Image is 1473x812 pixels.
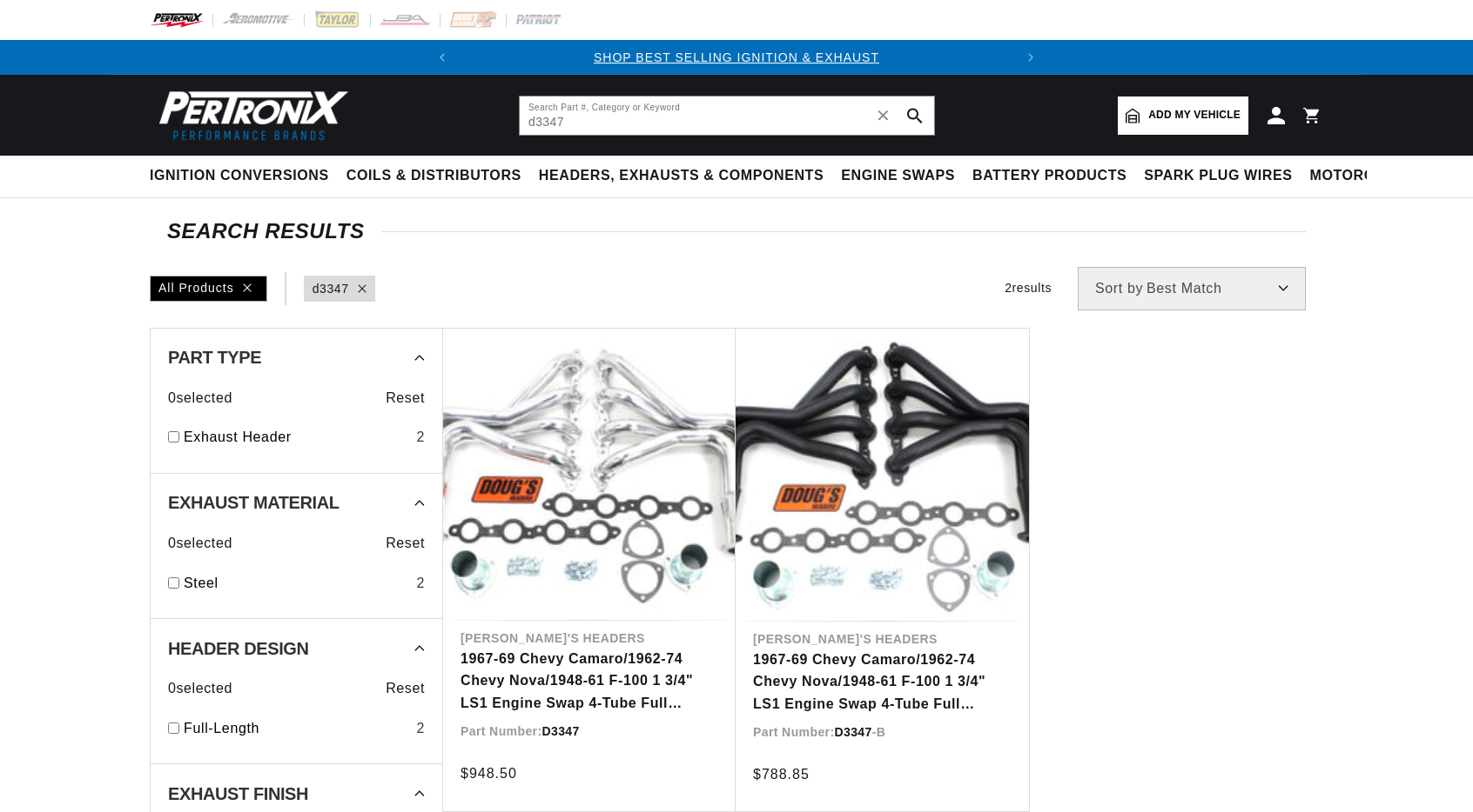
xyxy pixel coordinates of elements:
div: 2 [416,572,425,595]
summary: Engine Swaps [832,156,964,196]
a: SHOP BEST SELLING IGNITION & EXHAUST [594,50,879,64]
span: 2 results [1005,281,1052,295]
div: 2 [416,717,425,740]
span: Reset [386,677,425,700]
a: 1967-69 Chevy Camaro/1962-74 Chevy Nova/1948-61 F-100 1 3/4" LS1 Engine Swap 4-Tube Full Length H... [753,649,1012,715]
a: Add my vehicle [1118,97,1248,135]
span: Reset [386,532,425,555]
span: Sort by [1095,282,1143,296]
a: Full-Length [184,717,409,740]
span: Headers, Exhausts & Components [539,167,824,185]
span: Exhaust Material [168,494,340,511]
slideshow-component: Translation missing: en.sections.announcements.announcement_bar [106,40,1367,75]
a: 1967-69 Chevy Camaro/1962-74 Chevy Nova/1948-61 F-100 1 3/4" LS1 Engine Swap 4-Tube Full Length H... [461,648,718,715]
span: Add my vehicle [1148,107,1241,123]
span: Ignition Conversions [150,167,329,185]
span: Engine Swaps [841,167,955,185]
summary: Ignition Conversions [150,156,338,196]
a: d3347 [313,279,349,298]
input: Search Part #, Category or Keyword [520,97,934,135]
div: 2 [416,426,425,449]
summary: Headers, Exhausts & Components [530,156,832,196]
span: Spark Plug Wires [1144,167,1292,185]
div: SEARCH RESULTS [167,223,1306,240]
div: 1 of 2 [460,48,1013,67]
summary: Battery Products [964,156,1135,196]
span: Coils & Distributors [346,167,521,185]
span: 0 selected [168,532,232,555]
button: Translation missing: en.sections.announcements.next_announcement [1013,40,1048,75]
summary: Coils & Distributors [338,156,530,196]
div: Announcement [460,48,1013,67]
a: Exhaust Header [184,426,409,449]
summary: Motorcycle [1301,156,1423,196]
span: Header Design [168,640,309,657]
span: Battery Products [972,167,1127,185]
a: Steel [184,572,409,595]
button: search button [896,97,934,135]
select: Sort by [1078,267,1306,310]
span: Part Type [168,349,261,366]
button: Translation missing: en.sections.announcements.previous_announcement [425,40,460,75]
summary: Spark Plug Wires [1135,156,1301,196]
span: 0 selected [168,387,232,409]
span: Motorcycle [1310,167,1414,185]
div: All Products [150,276,267,302]
span: 0 selected [168,677,232,700]
span: Reset [386,387,425,409]
span: Exhaust Finish [168,785,308,802]
img: Pertronix [150,85,350,145]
